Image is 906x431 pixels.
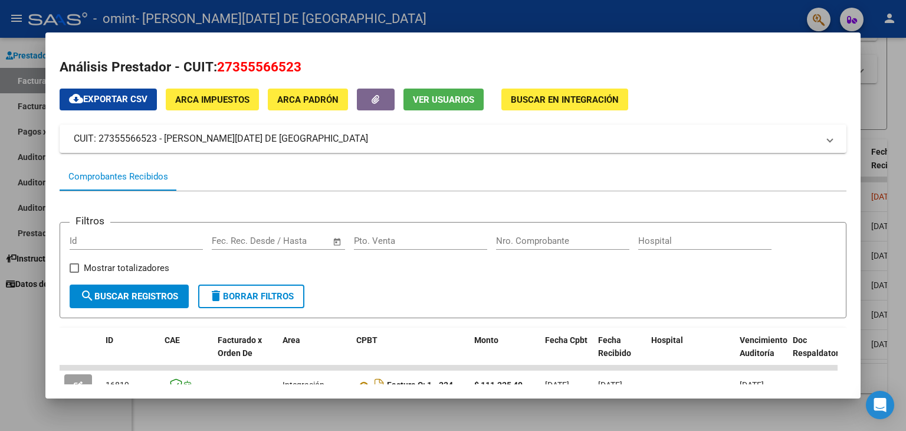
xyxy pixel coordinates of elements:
button: Open calendar [330,235,344,249]
datatable-header-cell: Doc Respaldatoria [788,328,859,380]
span: ID [106,335,113,345]
mat-icon: search [80,289,94,303]
h2: Análisis Prestador - CUIT: [60,57,846,77]
mat-expansion-panel-header: CUIT: 27355566523 - [PERSON_NAME][DATE] DE [GEOGRAPHIC_DATA] [60,125,846,153]
span: Fecha Cpbt [545,335,587,345]
button: Buscar Registros [70,285,189,308]
datatable-header-cell: ID [101,328,160,380]
div: Open Intercom Messenger [866,391,894,419]
span: Facturado x Orden De [218,335,262,358]
span: 16819 [106,380,129,390]
i: Descargar documento [372,376,387,394]
datatable-header-cell: CAE [160,328,213,380]
mat-icon: delete [209,289,223,303]
span: [DATE] [740,380,764,390]
button: Borrar Filtros [198,285,304,308]
strong: $ 111.335,49 [474,380,523,390]
span: Buscar en Integración [511,94,619,105]
span: Borrar Filtros [209,291,294,302]
datatable-header-cell: Vencimiento Auditoría [735,328,788,380]
span: Ver Usuarios [413,94,474,105]
span: Area [283,335,300,345]
span: Exportar CSV [69,94,147,105]
span: Hospital [651,335,683,345]
datatable-header-cell: Fecha Recibido [593,328,646,380]
span: ARCA Padrón [277,94,339,105]
datatable-header-cell: Hospital [646,328,735,380]
button: Buscar en Integración [501,89,628,110]
input: End date [261,236,318,246]
span: 27355566523 [217,59,301,74]
strong: Factura C: 1 - 334 [387,381,453,390]
div: Comprobantes Recibidos [68,170,168,184]
button: ARCA Padrón [268,89,348,110]
h3: Filtros [70,213,110,228]
span: Mostrar totalizadores [84,261,169,275]
datatable-header-cell: Facturado x Orden De [213,328,278,380]
span: [DATE] [545,380,569,390]
button: Ver Usuarios [403,89,484,110]
datatable-header-cell: Monto [470,328,540,380]
mat-icon: cloud_download [69,92,83,106]
button: Exportar CSV [60,89,157,110]
span: Vencimiento Auditoría [740,335,787,358]
span: CPBT [356,335,377,345]
span: Buscar Registros [80,291,178,302]
span: ARCA Impuestos [175,94,250,105]
datatable-header-cell: Area [278,328,352,380]
span: Monto [474,335,498,345]
span: Fecha Recibido [598,335,631,358]
input: Start date [212,236,250,246]
span: CAE [165,335,180,345]
button: ARCA Impuestos [166,89,259,110]
span: [DATE] [598,380,622,390]
datatable-header-cell: Fecha Cpbt [540,328,593,380]
span: Integración [283,380,324,390]
span: Doc Respaldatoria [793,335,846,358]
datatable-header-cell: CPBT [352,328,470,380]
mat-panel-title: CUIT: 27355566523 - [PERSON_NAME][DATE] DE [GEOGRAPHIC_DATA] [74,132,818,146]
